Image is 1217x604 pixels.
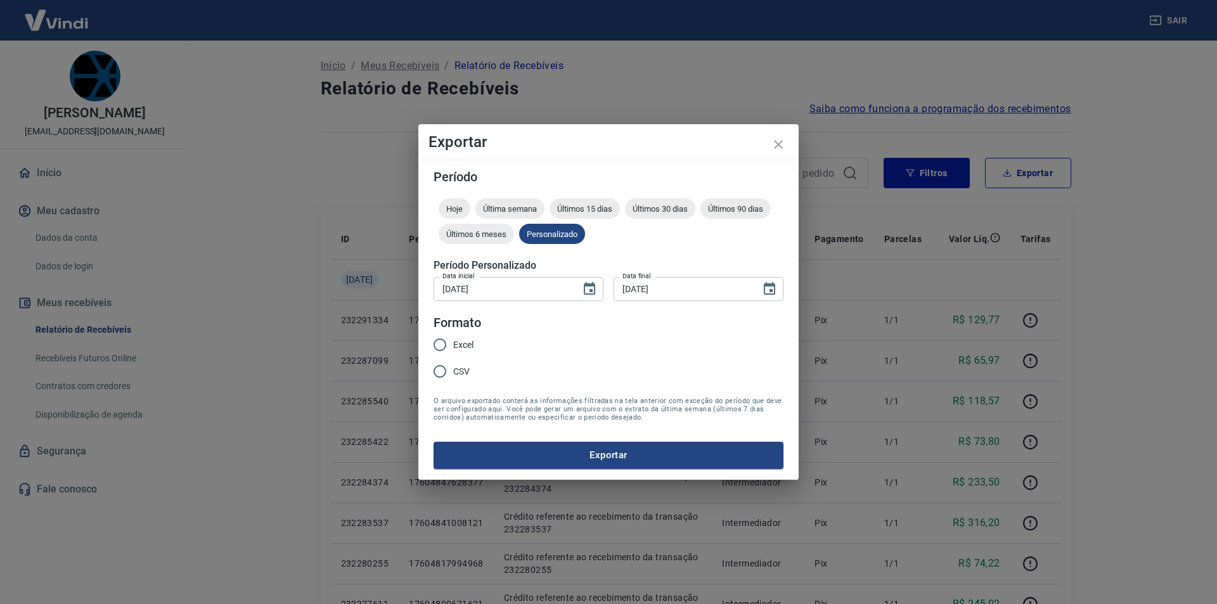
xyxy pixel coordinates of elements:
[763,129,794,160] button: close
[442,271,475,281] label: Data inicial
[453,338,473,352] span: Excel
[577,276,602,302] button: Choose date, selected date is 10 de out de 2025
[700,198,771,219] div: Últimos 90 dias
[434,314,481,332] legend: Formato
[434,397,783,421] span: O arquivo exportado conterá as informações filtradas na tela anterior com exceção do período que ...
[439,224,514,244] div: Últimos 6 meses
[475,204,544,214] span: Última semana
[428,134,789,150] h4: Exportar
[439,198,470,219] div: Hoje
[453,365,470,378] span: CSV
[625,204,695,214] span: Últimos 30 dias
[434,170,783,183] h5: Período
[519,224,585,244] div: Personalizado
[757,276,782,302] button: Choose date, selected date is 14 de out de 2025
[439,229,514,239] span: Últimos 6 meses
[434,277,572,300] input: DD/MM/YYYY
[475,198,544,219] div: Última semana
[439,204,470,214] span: Hoje
[622,271,651,281] label: Data final
[700,204,771,214] span: Últimos 90 dias
[434,259,783,272] h5: Período Personalizado
[519,229,585,239] span: Personalizado
[434,442,783,468] button: Exportar
[550,198,620,219] div: Últimos 15 dias
[625,198,695,219] div: Últimos 30 dias
[614,277,752,300] input: DD/MM/YYYY
[550,204,620,214] span: Últimos 15 dias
